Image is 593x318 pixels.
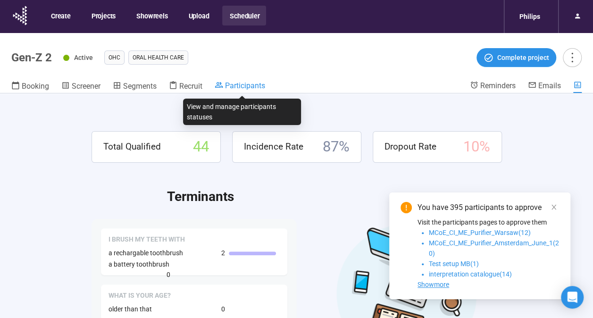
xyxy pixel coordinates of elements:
span: Test setup MB(1) [429,260,479,268]
a: Segments [113,81,157,93]
span: I brush my teeth with [109,235,185,244]
a: Screener [61,81,100,93]
span: OHC [109,53,120,62]
button: Showreels [129,6,174,25]
button: Complete project [476,48,556,67]
a: Recruit [169,81,202,93]
span: Incidence Rate [244,140,303,154]
span: Booking [22,82,49,91]
div: Philips [514,8,546,25]
span: Dropout Rate [384,140,436,154]
span: a rechargable toothbrush [109,249,183,257]
span: Oral Health Care [133,53,184,62]
span: Complete project [497,52,549,63]
span: a battery toothbrush [109,260,169,268]
span: Participants [225,81,265,90]
span: exclamation-circle [401,202,412,213]
button: Projects [84,6,122,25]
span: MCoE_CI_ME_Purifier_Amsterdam_June_1(20) [429,239,559,257]
a: Emails [528,81,561,92]
span: interpretation catalogue(14) [429,270,512,278]
a: Participants [215,81,265,92]
div: View and manage participants statuses [183,99,301,125]
span: 0 [221,304,225,314]
button: more [563,48,582,67]
span: more [566,51,578,64]
span: 87 % [323,135,350,159]
div: Open Intercom Messenger [561,286,584,309]
span: 0 [167,269,170,280]
span: Segments [123,82,157,91]
span: Recruit [179,82,202,91]
span: Screener [72,82,100,91]
span: 2 [221,248,225,258]
span: close [551,204,557,210]
span: Reminders [480,81,516,90]
span: Active [74,54,93,61]
span: Showmore [418,281,449,288]
span: 44 [193,135,209,159]
h1: Gen-Z 2 [11,51,52,64]
span: older than that [109,305,152,313]
button: Upload [181,6,216,25]
a: Booking [11,81,49,93]
span: MCoE_CI_ME_Purifier_Warsaw(12) [429,229,531,236]
span: 10 % [463,135,490,159]
h2: Terminants [167,186,502,207]
span: Total Qualified [103,140,161,154]
span: Emails [538,81,561,90]
button: Create [43,6,77,25]
span: What is your age? [109,291,171,301]
a: Reminders [470,81,516,92]
div: You have 395 participants to approve [418,202,559,213]
p: Visit the participants pages to approve them [418,217,559,227]
button: Scheduler [222,6,266,25]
